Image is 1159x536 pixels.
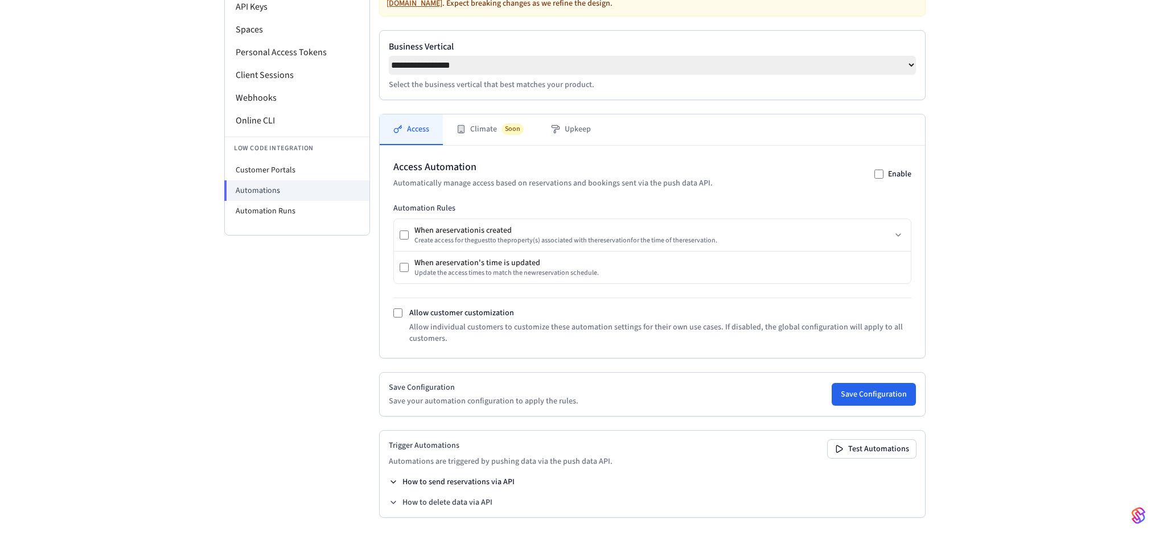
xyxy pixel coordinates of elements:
[502,123,524,135] span: Soon
[389,79,916,90] p: Select the business vertical that best matches your product.
[389,40,916,53] label: Business Vertical
[225,18,369,41] li: Spaces
[832,383,916,406] button: Save Configuration
[393,203,911,214] h3: Automation Rules
[537,114,605,145] button: Upkeep
[225,41,369,64] li: Personal Access Tokens
[224,180,369,201] li: Automations
[414,225,717,236] div: When a reservation is created
[393,178,713,189] p: Automatically manage access based on reservations and bookings sent via the push data API.
[414,236,717,245] div: Create access for the guest to the property (s) associated with the reservation for the time of t...
[389,497,492,508] button: How to delete data via API
[389,456,613,467] p: Automations are triggered by pushing data via the push data API.
[225,201,369,221] li: Automation Runs
[389,440,613,451] h2: Trigger Automations
[409,321,912,344] p: Allow individual customers to customize these automation settings for their own use cases. If dis...
[225,160,369,180] li: Customer Portals
[225,64,369,86] li: Client Sessions
[389,395,578,407] p: Save your automation configuration to apply the rules.
[443,114,537,145] button: ClimateSoon
[225,137,369,160] li: Low Code Integration
[380,114,443,145] button: Access
[1132,506,1145,525] img: SeamLogoGradient.69752ec5.svg
[409,307,514,319] label: Allow customer customization
[225,86,369,109] li: Webhooks
[828,440,916,458] button: Test Automations
[414,257,599,269] div: When a reservation 's time is updated
[414,269,599,278] div: Update the access times to match the new reservation schedule.
[225,109,369,132] li: Online CLI
[389,382,578,393] h2: Save Configuration
[389,476,515,488] button: How to send reservations via API
[393,159,713,175] h2: Access Automation
[888,168,911,180] label: Enable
